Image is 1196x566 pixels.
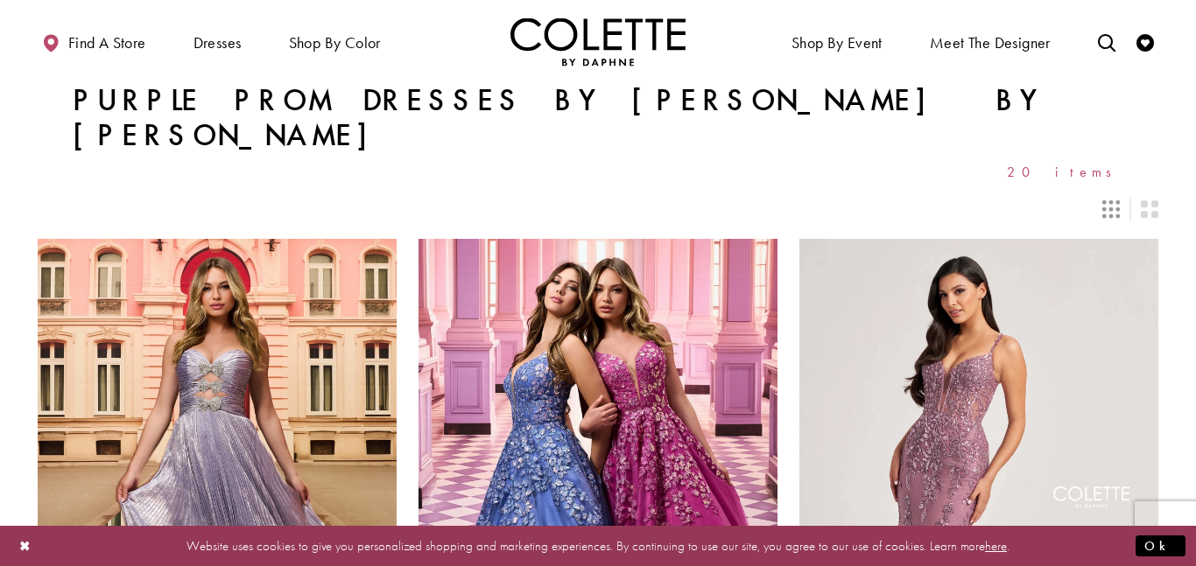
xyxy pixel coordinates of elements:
button: Submit Dialog [1136,535,1185,556]
span: Shop By Event [791,34,883,52]
a: Visit Home Page [510,17,686,66]
span: Switch layout to 3 columns [1102,200,1120,218]
span: Meet the designer [930,34,1051,52]
span: Shop by color [289,34,381,52]
a: Meet the designer [925,17,1055,66]
a: Check Wishlist [1132,17,1158,66]
p: Website uses cookies to give you personalized shopping and marketing experiences. By continuing t... [126,534,1070,557]
div: Layout Controls [27,190,1169,228]
span: Shop by color [285,17,385,66]
span: Shop By Event [787,17,887,66]
span: Dresses [189,17,246,66]
img: Colette by Daphne [510,17,686,66]
span: Switch layout to 2 columns [1141,200,1158,218]
span: Dresses [193,34,242,52]
a: Toggle search [1094,17,1120,66]
a: Find a store [38,17,150,66]
span: Find a store [68,34,146,52]
a: here [985,536,1007,554]
h1: Purple Prom Dresses by [PERSON_NAME] by [PERSON_NAME] [73,83,1123,153]
button: Close Dialog [11,530,40,561]
span: 20 items [1007,164,1123,179]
